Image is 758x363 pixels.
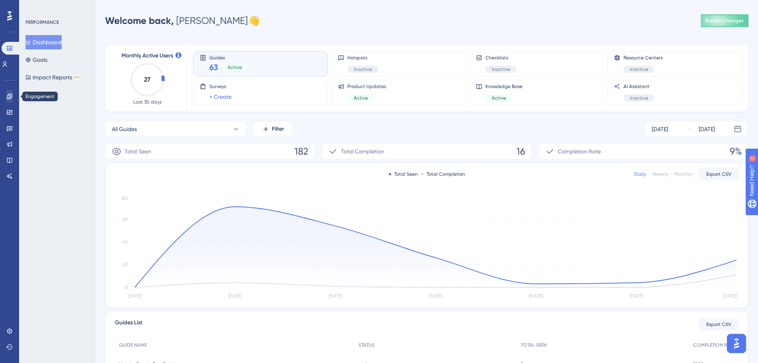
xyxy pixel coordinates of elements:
[705,18,744,24] span: Publish Changes
[674,171,692,177] div: Monthly
[253,121,293,137] button: Filter
[105,121,247,137] button: All Guides
[624,83,655,90] span: AI Assistant
[122,196,128,201] tspan: 80
[652,171,668,177] div: Weekly
[699,318,739,331] button: Export CSV
[133,99,162,105] span: Last 30 days
[354,66,372,73] span: Inactive
[429,293,442,299] tspan: [DATE]
[529,293,543,299] tspan: [DATE]
[624,55,663,61] span: Resource Centers
[516,145,525,158] span: 16
[209,83,232,90] span: Surveys
[634,171,646,177] div: Daily
[19,2,50,12] span: Need Help?
[421,171,465,177] div: Total Completion
[115,318,142,331] span: Guides List
[112,124,137,134] span: All Guides
[354,95,368,101] span: Active
[25,19,59,26] div: PERFORMANCE
[209,62,218,73] span: 63
[699,124,715,134] div: [DATE]
[630,95,648,101] span: Inactive
[725,332,748,355] iframe: UserGuiding AI Assistant Launcher
[693,342,735,348] span: COMPLETION RATE
[629,293,643,299] tspan: [DATE]
[630,66,648,73] span: Inactive
[485,55,516,61] span: Checklists
[119,342,147,348] span: GUIDE NAME
[128,293,142,299] tspan: [DATE]
[122,239,128,245] tspan: 40
[228,64,242,71] span: Active
[701,14,748,27] button: Publish Changes
[723,293,737,299] tspan: [DATE]
[272,124,284,134] span: Filter
[105,15,174,26] span: Welcome back,
[699,168,739,181] button: Export CSV
[521,342,547,348] span: TOTAL SEEN
[125,285,128,290] tspan: 0
[329,293,342,299] tspan: [DATE]
[558,147,601,156] span: Completion Rate
[347,83,386,90] span: Product Updates
[294,145,308,158] span: 182
[144,76,150,83] text: 27
[359,342,374,348] span: STATUS
[347,55,378,61] span: Hotspots
[25,70,81,84] button: Impact ReportsBETA
[485,83,522,90] span: Knowledge Base
[706,321,731,328] span: Export CSV
[55,4,58,10] div: 3
[209,92,232,102] a: + Create
[25,53,47,67] button: Goals
[730,145,742,158] span: 9%
[123,262,128,267] tspan: 20
[125,147,151,156] span: Total Seen
[25,35,62,49] button: Dashboard
[341,147,384,156] span: Total Completion
[74,75,81,79] div: BETA
[228,293,242,299] tspan: [DATE]
[121,51,173,61] span: Monthly Active Users
[652,124,668,134] div: [DATE]
[105,14,260,27] div: [PERSON_NAME] 👋
[389,171,418,177] div: Total Seen
[706,171,731,177] span: Export CSV
[123,216,128,222] tspan: 60
[209,55,248,60] span: Guides
[492,66,510,73] span: Inactive
[492,95,506,101] span: Active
